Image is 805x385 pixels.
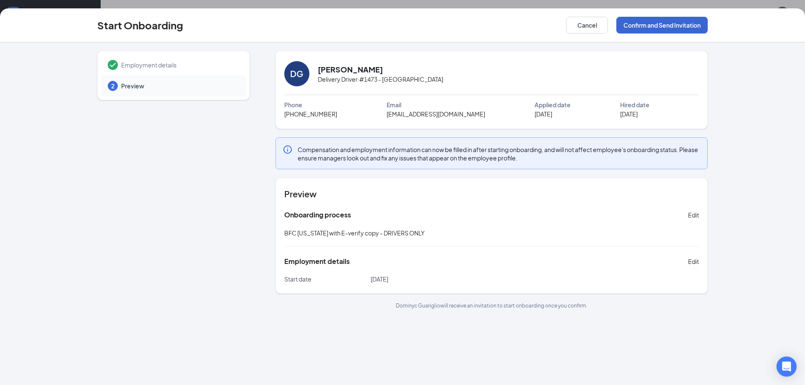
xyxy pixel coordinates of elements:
span: [PHONE_NUMBER] [284,109,337,119]
span: Edit [688,211,699,219]
span: [DATE] [535,109,552,119]
span: [DATE] [620,109,638,119]
button: Edit [688,255,699,268]
span: Hired date [620,100,649,109]
p: [DATE] [371,275,492,283]
svg: Checkmark [108,60,118,70]
span: Edit [688,257,699,266]
span: Applied date [535,100,571,109]
svg: Info [283,145,293,155]
p: Dominyc Guariglio will receive an invitation to start onboarding once you confirm. [275,302,708,309]
h3: Start Onboarding [97,18,183,32]
button: Confirm and Send Invitation [616,17,708,34]
h4: Preview [284,188,699,200]
span: Phone [284,100,302,109]
p: Start date [284,275,371,283]
div: DG [290,68,303,80]
span: Compensation and employment information can now be filled in after starting onboarding, and will ... [298,145,701,162]
span: [EMAIL_ADDRESS][DOMAIN_NAME] [387,109,485,119]
span: BFC [US_STATE] with E-verify copy - DRIVERS ONLY [284,229,425,237]
span: Delivery Driver · #1473 - [GEOGRAPHIC_DATA] [318,75,443,84]
h2: [PERSON_NAME] [318,64,383,75]
button: Cancel [566,17,608,34]
button: Edit [688,208,699,222]
span: Employment details [121,61,238,69]
div: Open Intercom Messenger [776,357,797,377]
span: 2 [111,82,114,90]
h5: Onboarding process [284,210,351,220]
span: Preview [121,82,238,90]
h5: Employment details [284,257,350,266]
span: Email [387,100,401,109]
